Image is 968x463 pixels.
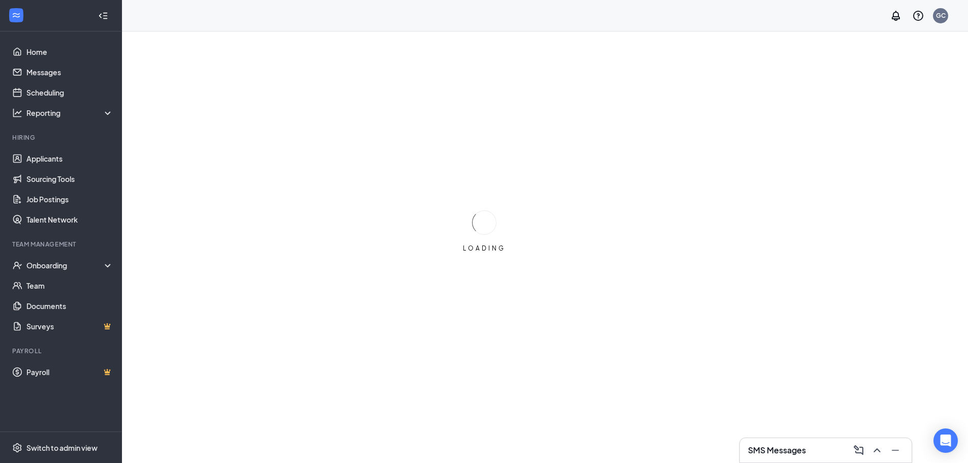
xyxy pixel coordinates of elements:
button: Minimize [887,442,903,458]
svg: QuestionInfo [912,10,924,22]
a: Scheduling [26,82,113,103]
svg: Settings [12,443,22,453]
svg: Notifications [890,10,902,22]
div: Switch to admin view [26,443,98,453]
svg: ChevronUp [871,444,883,456]
div: Hiring [12,133,111,142]
div: Reporting [26,108,114,118]
a: Talent Network [26,209,113,230]
svg: WorkstreamLogo [11,10,21,20]
svg: Analysis [12,108,22,118]
div: Payroll [12,347,111,355]
a: PayrollCrown [26,362,113,382]
a: Messages [26,62,113,82]
a: Applicants [26,148,113,169]
button: ChevronUp [869,442,885,458]
div: Open Intercom Messenger [933,428,958,453]
svg: UserCheck [12,260,22,270]
a: Home [26,42,113,62]
svg: Collapse [98,11,108,21]
a: Team [26,275,113,296]
div: LOADING [459,244,510,253]
a: Job Postings [26,189,113,209]
h3: SMS Messages [748,445,806,456]
svg: ComposeMessage [853,444,865,456]
div: GC [936,11,946,20]
div: Team Management [12,240,111,249]
a: Documents [26,296,113,316]
button: ComposeMessage [851,442,867,458]
a: Sourcing Tools [26,169,113,189]
svg: Minimize [889,444,901,456]
a: SurveysCrown [26,316,113,336]
div: Onboarding [26,260,105,270]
